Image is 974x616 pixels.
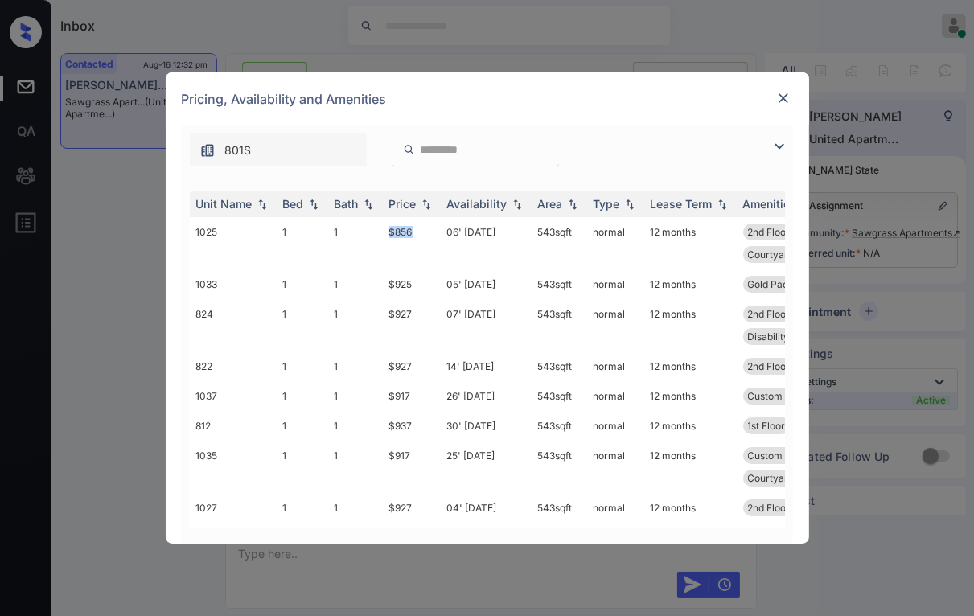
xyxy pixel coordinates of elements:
img: sorting [714,199,730,210]
div: Area [538,197,563,211]
td: 1 [277,269,328,299]
td: 1 [277,217,328,269]
td: 04' [DATE] [441,493,532,523]
td: normal [587,493,644,523]
span: 801S [225,142,252,159]
td: 07' [DATE] [441,299,532,351]
td: 1 [328,381,383,411]
td: 822 [190,351,277,381]
img: icon-zuma [199,142,216,158]
td: 26' [DATE] [441,381,532,411]
img: sorting [622,199,638,210]
span: 2nd Floor [748,308,791,320]
td: normal [587,269,644,299]
td: 12 months [644,493,737,523]
td: 625 sqft [532,523,587,552]
td: 25' [DATE] [441,441,532,493]
td: $917 [383,441,441,493]
td: 12 months [644,351,737,381]
td: 543 sqft [532,217,587,269]
td: 1 [328,523,383,552]
td: $856 [383,217,441,269]
td: 1 [328,269,383,299]
td: normal [587,299,644,351]
td: 543 sqft [532,299,587,351]
td: 1025 [190,217,277,269]
img: sorting [418,199,434,210]
td: normal [587,523,644,552]
td: 12 months [644,441,737,493]
div: Lease Term [651,197,713,211]
div: Bath [335,197,359,211]
td: 1 [328,351,383,381]
td: $927 [383,299,441,351]
td: 06' [DATE] [441,217,532,269]
td: 1 [277,411,328,441]
span: 1st Floor [748,420,786,432]
td: normal [587,351,644,381]
div: Bed [283,197,304,211]
td: 05' [DATE] [441,269,532,299]
td: 412 [190,523,277,552]
img: icon-zuma [403,142,415,157]
td: 1 [277,493,328,523]
td: 1 [328,299,383,351]
td: 1 [277,381,328,411]
span: Gold Package [748,278,812,290]
span: 2nd Floor [748,226,791,238]
td: 12 months [644,381,737,411]
td: $987 [383,523,441,552]
div: Unit Name [196,197,253,211]
td: normal [587,441,644,493]
td: 12 months [644,217,737,269]
td: 543 sqft [532,381,587,411]
td: 30' [DATE] [441,411,532,441]
td: 14' [DATE] [441,351,532,381]
div: Availability [447,197,508,211]
td: 543 sqft [532,269,587,299]
td: $937 [383,411,441,441]
span: 2nd Floor [748,360,791,372]
td: 1 [277,351,328,381]
div: Price [389,197,417,211]
td: 543 sqft [532,441,587,493]
td: 1 [277,523,328,552]
td: 543 sqft [532,351,587,381]
td: 12 months [644,523,737,552]
td: 1027 [190,493,277,523]
span: Custom Cabinetr... [748,390,832,402]
img: icon-zuma [770,137,789,156]
td: 23' [DATE] [441,523,532,552]
span: Courtyard view [748,248,819,261]
span: Courtyard view [748,472,819,484]
td: 812 [190,411,277,441]
img: sorting [509,199,525,210]
img: sorting [565,199,581,210]
td: 1 [328,493,383,523]
td: 1035 [190,441,277,493]
td: 1 [328,411,383,441]
td: 1037 [190,381,277,411]
td: 824 [190,299,277,351]
td: $925 [383,269,441,299]
img: sorting [360,199,376,210]
td: 1033 [190,269,277,299]
td: $927 [383,493,441,523]
div: Type [594,197,620,211]
span: Disability acce... [748,331,822,343]
td: 12 months [644,269,737,299]
td: $917 [383,381,441,411]
td: normal [587,411,644,441]
td: 1 [277,441,328,493]
div: Amenities [743,197,797,211]
td: normal [587,381,644,411]
img: close [775,90,791,106]
td: normal [587,217,644,269]
div: Pricing, Availability and Amenities [166,72,809,125]
img: sorting [306,199,322,210]
img: sorting [254,199,270,210]
td: 1 [277,299,328,351]
td: 1 [328,217,383,269]
td: 1 [328,441,383,493]
td: 12 months [644,411,737,441]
